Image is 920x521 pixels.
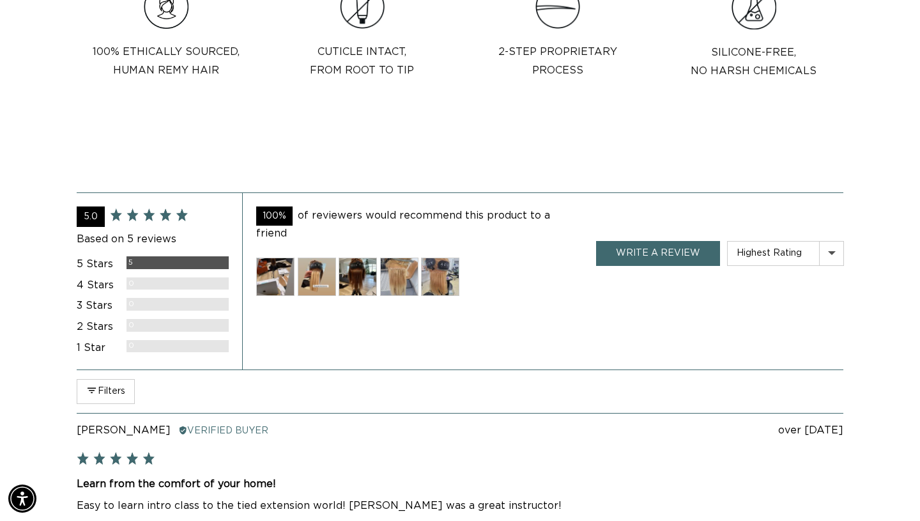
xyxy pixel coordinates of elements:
[128,256,134,268] div: 5
[77,425,171,435] span: [PERSON_NAME]
[77,231,229,248] div: Based on 5 reviews
[77,379,135,403] button: Filters
[128,299,135,311] div: 0
[310,43,414,80] p: Cuticle intact, from root to tip
[77,319,118,336] div: 2 Stars
[256,210,550,238] span: of reviewers would recommend this product to a friend
[77,497,843,515] p: Easy to learn intro class to the tied extension world! [PERSON_NAME] was a great instructor!
[856,460,920,521] iframe: Chat Widget
[339,258,377,296] img: Open user-uploaded photo and review in a modal
[178,424,268,438] div: Verified Buyer
[298,258,336,296] img: Open user-uploaded photo and review in a modal
[596,241,720,265] a: Write a Review
[128,319,135,331] div: 0
[77,256,118,273] div: 5 Stars
[84,212,98,221] span: 5.0
[256,206,293,225] span: 100%
[256,258,295,296] img: Open user-uploaded photo and review in a modal
[8,485,36,513] div: Accessibility Menu
[691,43,816,81] p: Silicone-Free, No Harsh Chemicals
[77,277,118,294] div: 4 Stars
[498,43,617,80] p: 2-step proprietary process
[77,340,118,357] div: 1 Star
[77,477,843,491] h2: Learn from the comfort of your home!
[421,258,459,296] img: Open user-uploaded photo and review in a modal
[77,256,229,356] ul: Rating distribution
[93,43,240,80] p: 100% Ethically sourced, Human Remy Hair
[380,258,418,296] img: Open user-uploaded photo and review in a modal
[778,425,843,435] span: over [DATE]
[128,340,135,352] div: 0
[128,277,135,290] div: 0
[77,298,118,315] div: 3 Stars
